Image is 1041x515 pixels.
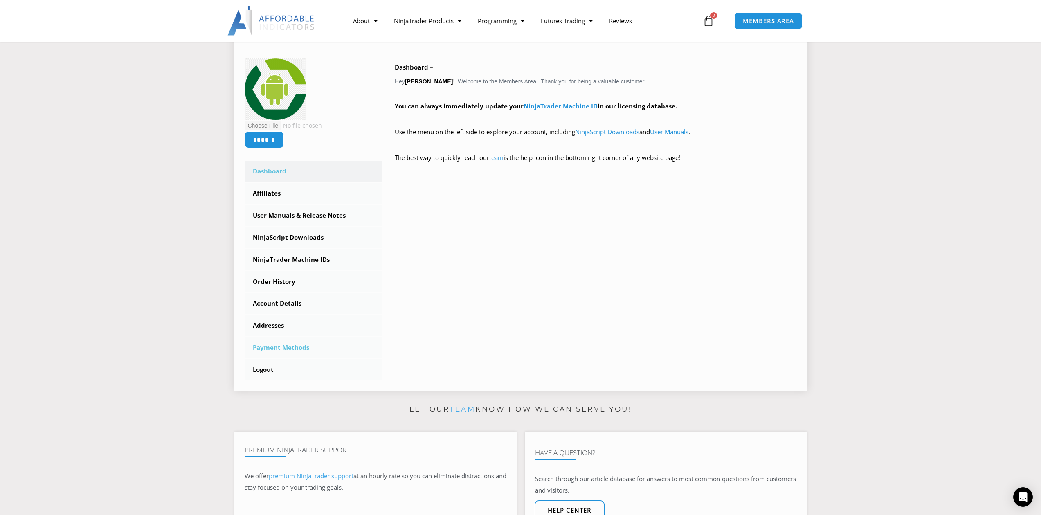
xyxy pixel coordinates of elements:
a: 0 [690,9,726,33]
a: team [489,153,504,162]
span: at an hourly rate so you can eliminate distractions and stay focused on your trading goals. [245,472,506,491]
h4: Premium NinjaTrader Support [245,446,506,454]
span: We offer [245,472,269,480]
b: Dashboard – [395,63,433,71]
a: NinjaTrader Machine ID [524,102,598,110]
strong: You can always immediately update your in our licensing database. [395,102,677,110]
nav: Account pages [245,161,383,380]
h4: Have A Question? [535,449,797,457]
a: NinjaTrader Products [386,11,470,30]
strong: [PERSON_NAME] [405,78,453,85]
a: Account Details [245,293,383,314]
p: Let our know how we can serve you! [234,403,807,416]
span: 0 [710,12,717,19]
a: NinjaScript Downloads [245,227,383,248]
p: The best way to quickly reach our is the help icon in the bottom right corner of any website page! [395,152,797,175]
p: Use the menu on the left side to explore your account, including and . [395,126,797,149]
a: MEMBERS AREA [734,13,803,29]
a: premium NinjaTrader support [269,472,353,480]
a: Reviews [601,11,640,30]
nav: Menu [345,11,701,30]
a: User Manuals & Release Notes [245,205,383,226]
a: Addresses [245,315,383,336]
a: team [450,405,475,413]
a: Order History [245,271,383,292]
a: NinjaTrader Machine IDs [245,249,383,270]
a: Payment Methods [245,337,383,358]
a: User Manuals [650,128,688,136]
span: MEMBERS AREA [743,18,794,24]
div: Hey ! Welcome to the Members Area. Thank you for being a valuable customer! [395,62,797,175]
div: Open Intercom Messenger [1013,487,1033,507]
a: Programming [470,11,533,30]
img: LogoAI | Affordable Indicators – NinjaTrader [227,6,315,36]
a: About [345,11,386,30]
a: Affiliates [245,183,383,204]
img: 6b4ef1e133a6113b1b8981462112daf7afc4265644ca2ea53f2b543be560f355 [245,58,306,120]
a: Dashboard [245,161,383,182]
a: NinjaScript Downloads [575,128,639,136]
p: Search through our article database for answers to most common questions from customers and visit... [535,473,797,496]
span: Help center [548,507,591,513]
a: Futures Trading [533,11,601,30]
a: Logout [245,359,383,380]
